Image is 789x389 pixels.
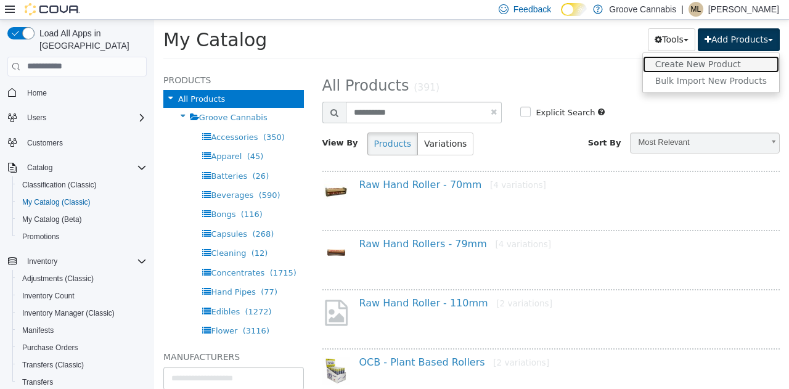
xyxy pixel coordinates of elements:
button: Transfers (Classic) [12,356,152,374]
a: Create New Product [489,36,625,53]
span: (590) [105,171,126,180]
span: (268) [98,210,120,219]
button: Tools [494,9,541,31]
button: Users [22,110,51,125]
span: All Products [24,75,71,84]
span: Home [22,85,147,100]
h5: Products [9,53,150,68]
span: My Catalog (Beta) [22,215,82,224]
span: (45) [93,132,110,141]
span: Beverages [57,171,99,180]
span: Apparel [57,132,88,141]
h5: Manufacturers [9,330,150,345]
button: Add Products [544,9,626,31]
span: (1272) [91,287,117,297]
a: Purchase Orders [17,340,83,355]
small: (391) [260,62,285,73]
a: Promotions [17,229,65,244]
span: Flower [57,306,83,316]
span: ML [691,2,701,17]
a: Inventory Manager (Classic) [17,306,120,321]
span: (350) [109,113,131,122]
span: Adjustments (Classic) [17,271,147,286]
button: Promotions [12,228,152,245]
a: Manifests [17,323,59,338]
span: Capsules [57,210,93,219]
span: Adjustments (Classic) [22,274,94,284]
span: Users [22,110,147,125]
span: Purchase Orders [22,343,78,353]
span: Users [27,113,46,123]
span: My Catalog (Classic) [17,195,147,210]
span: (116) [87,190,108,199]
button: Inventory [22,254,62,269]
span: Purchase Orders [17,340,147,355]
a: Home [22,86,52,100]
button: Inventory Count [12,287,152,305]
a: Customers [22,136,68,150]
span: Bongs [57,190,81,199]
button: Classification (Classic) [12,176,152,194]
a: Inventory Count [17,289,80,303]
span: Transfers (Classic) [17,358,147,372]
span: Classification (Classic) [17,178,147,192]
span: Cleaning [57,229,92,238]
a: Most Relevant [476,113,626,134]
button: Users [2,109,152,126]
span: Transfers (Classic) [22,360,84,370]
span: Feedback [513,3,551,15]
img: missing-image.png [168,278,196,308]
button: Home [2,84,152,102]
span: (26) [99,152,115,161]
button: My Catalog (Classic) [12,194,152,211]
a: Raw Hand Roller - 110mm[2 variations] [205,277,399,289]
span: My Catalog (Beta) [17,212,147,227]
span: Promotions [17,229,147,244]
span: Inventory Manager (Classic) [22,308,115,318]
a: Transfers (Classic) [17,358,89,372]
button: Inventory [2,253,152,270]
a: Adjustments (Classic) [17,271,99,286]
p: Groove Cannabis [609,2,676,17]
span: Catalog [27,163,52,173]
p: | [681,2,684,17]
span: View By [168,118,204,128]
span: Manifests [22,326,54,335]
span: Hand Pipes [57,268,102,277]
span: Customers [22,135,147,150]
button: My Catalog (Beta) [12,211,152,228]
span: (77) [107,268,123,277]
span: Transfers [22,377,53,387]
span: Inventory [22,254,147,269]
span: Promotions [22,232,60,242]
button: Catalog [22,160,57,175]
img: 150 [168,219,196,247]
span: Inventory [27,256,57,266]
span: Home [27,88,47,98]
button: Customers [2,134,152,152]
span: Accessories [57,113,104,122]
small: [2 variations] [342,279,398,289]
img: 150 [170,160,194,184]
button: Adjustments (Classic) [12,270,152,287]
span: Groove Cannabis [45,93,113,102]
a: My Catalog (Classic) [17,195,96,210]
button: Purchase Orders [12,339,152,356]
a: Classification (Classic) [17,178,102,192]
span: Classification (Classic) [22,180,97,190]
span: Catalog [22,160,147,175]
span: Batteries [57,152,93,161]
span: Manifests [17,323,147,338]
a: Raw Hand Roller - 70mm[4 variations] [205,159,392,171]
button: Manifests [12,322,152,339]
span: (12) [97,229,114,238]
small: [2 variations] [339,338,395,348]
p: [PERSON_NAME] [708,2,779,17]
span: Edibles [57,287,86,297]
button: Products [213,113,264,136]
a: Raw Hand Rollers - 79mm[4 variations] [205,218,398,230]
small: [4 variations] [341,219,397,229]
div: Michael Langburt [689,2,703,17]
label: Explicit Search [378,87,441,99]
button: Inventory Manager (Classic) [12,305,152,322]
